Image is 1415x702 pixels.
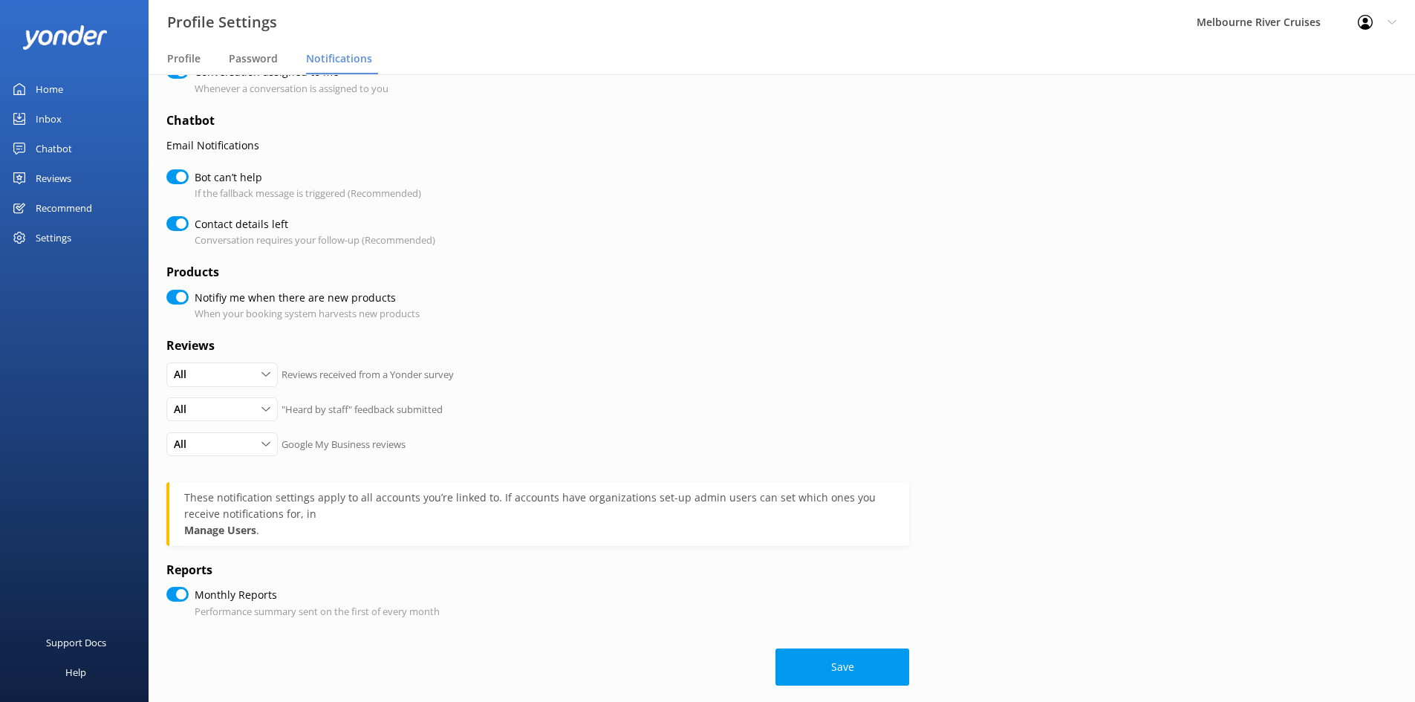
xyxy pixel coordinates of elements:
span: All [174,436,195,452]
label: Bot can’t help [195,169,414,186]
h4: Reviews [166,337,909,356]
p: Conversation requires your follow-up (Recommended) [195,233,435,248]
label: Monthly Reports [195,587,432,603]
p: Whenever a conversation is assigned to you [195,81,388,97]
h3: Profile Settings [167,10,277,34]
p: Google My Business reviews [282,437,406,452]
span: All [174,366,195,383]
div: Settings [36,223,71,253]
button: Save [775,649,909,686]
div: . [184,490,894,539]
span: Password [229,51,278,66]
label: Contact details left [195,216,428,233]
div: Support Docs [46,628,106,657]
p: "Heard by staff" feedback submitted [282,402,443,417]
h4: Reports [166,561,909,580]
label: Notifiy me when there are new products [195,290,412,306]
div: Help [65,657,86,687]
div: Inbox [36,104,62,134]
h4: Products [166,263,909,282]
div: Home [36,74,63,104]
p: If the fallback message is triggered (Recommended) [195,186,421,201]
span: Profile [167,51,201,66]
div: These notification settings apply to all accounts you’re linked to. If accounts have organization... [184,490,894,522]
span: Notifications [306,51,372,66]
img: yonder-white-logo.png [22,25,108,50]
h4: Chatbot [166,111,909,131]
p: Reviews received from a Yonder survey [282,367,454,383]
span: All [174,401,195,417]
div: Chatbot [36,134,72,163]
div: Reviews [36,163,71,193]
p: Performance summary sent on the first of every month [195,604,440,620]
p: When your booking system harvests new products [195,306,420,322]
div: Recommend [36,193,92,223]
strong: Manage Users [184,523,256,537]
p: Email Notifications [166,137,909,154]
